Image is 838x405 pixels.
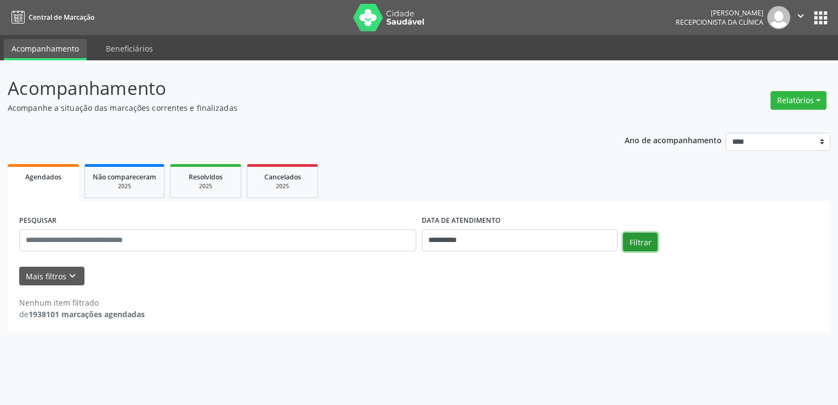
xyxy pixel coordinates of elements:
[19,308,145,320] div: de
[676,18,763,27] span: Recepcionista da clínica
[255,182,310,190] div: 2025
[66,270,78,282] i: keyboard_arrow_down
[93,182,156,190] div: 2025
[4,39,87,60] a: Acompanhamento
[29,309,145,319] strong: 1938101 marcações agendadas
[8,75,584,102] p: Acompanhamento
[767,6,790,29] img: img
[29,13,94,22] span: Central de Marcação
[623,233,658,251] button: Filtrar
[8,102,584,114] p: Acompanhe a situação das marcações correntes e finalizadas
[19,212,56,229] label: PESQUISAR
[178,182,233,190] div: 2025
[189,172,223,182] span: Resolvidos
[771,91,826,110] button: Relatórios
[264,172,301,182] span: Cancelados
[93,172,156,182] span: Não compareceram
[98,39,161,58] a: Beneficiários
[795,10,807,22] i: 
[25,172,61,182] span: Agendados
[676,8,763,18] div: [PERSON_NAME]
[8,8,94,26] a: Central de Marcação
[19,297,145,308] div: Nenhum item filtrado
[19,267,84,286] button: Mais filtroskeyboard_arrow_down
[790,6,811,29] button: 
[625,133,722,147] p: Ano de acompanhamento
[422,212,501,229] label: DATA DE ATENDIMENTO
[811,8,830,27] button: apps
